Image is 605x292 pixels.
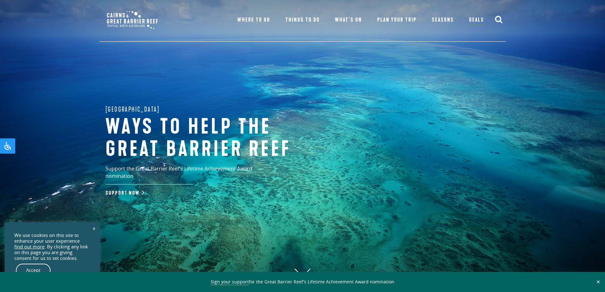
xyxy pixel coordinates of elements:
svg: Open Accessibility Panel [4,142,11,150]
a: Deals [469,16,484,25]
a: Things To Do [285,16,320,24]
img: CGBR-TNQ_dual-logo.svg [102,6,162,33]
a: Seasons [432,16,454,24]
button: Close [595,279,602,285]
p: Support the Great Barrier Reef’s Lifetime Achievement Award nomination [105,165,280,184]
a: find out more [14,244,44,250]
a: Support Now [105,190,143,196]
a: What’s On [335,16,362,24]
h1: Ways to help the great barrier reef [105,116,315,160]
a: Where To Go [237,16,270,24]
span: [GEOGRAPHIC_DATA] [105,104,160,115]
span: for the Great Barrier Reef’s Lifetime Achievement Award nomination [211,279,394,285]
a: Sign your support [211,279,249,285]
div: We use cookies on this site to enhance your user experience . By clicking any link on this page y... [14,233,91,261]
a: Plan Your Trip [377,16,417,24]
a: x [90,221,99,235]
a: Accept [16,264,51,277]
